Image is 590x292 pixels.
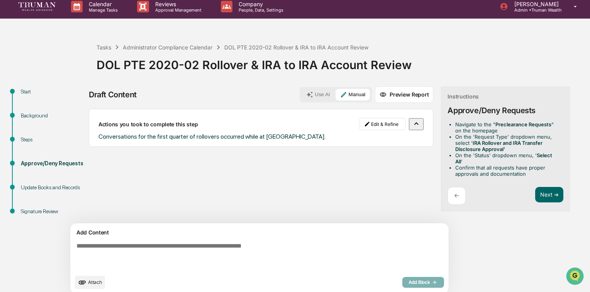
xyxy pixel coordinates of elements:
span: Attestations [64,97,96,105]
div: Draft Content [89,90,137,99]
p: People, Data, Settings [232,7,287,13]
span: Preclearance [15,97,50,105]
button: Use AI [302,89,334,100]
div: Background [21,112,84,120]
div: Approve/Deny Requests [21,160,84,168]
p: Company [232,1,287,7]
button: Next ➔ [535,187,563,203]
p: ← [454,192,459,199]
span: Conversations for the first quarter of rollovers occurred while at [GEOGRAPHIC_DATA]. [98,133,326,140]
p: Manage Tasks [83,7,122,13]
div: 🗄️ [56,98,62,104]
div: Instructions [448,93,479,100]
img: logo [19,2,56,10]
p: Calendar [83,1,122,7]
img: 1746055101610-c473b297-6a78-478c-a979-82029cc54cd1 [8,59,22,73]
div: Administrator Compliance Calendar [123,44,212,51]
a: 🗄️Attestations [53,94,99,108]
strong: Select All [455,152,552,165]
li: Navigate to the " " on the homepage [455,121,560,134]
div: We're available if you need us! [26,67,98,73]
p: How can we help? [8,16,141,29]
div: Start new chat [26,59,127,67]
div: Signature Review [21,207,84,216]
div: Start [21,88,84,96]
p: Actions you took to complete this step [98,121,198,127]
strong: Preclearance Requests [495,121,551,127]
button: Preview Report [375,87,433,103]
button: Manual [336,89,370,100]
p: Reviews [149,1,205,7]
li: On the 'Status' dropdown menu, ' ' [455,152,560,165]
div: Steps [21,136,84,144]
button: Edit & Refine [359,118,406,130]
li: Confirm that all requests have proper approvals and documentation [455,165,560,177]
p: Approval Management [149,7,205,13]
div: Approve/Deny Requests [448,106,536,115]
div: 🖐️ [8,98,14,104]
div: Update Books and Records [21,183,84,192]
button: Start new chat [131,61,141,71]
div: DOL PTE 2020-02 Rollover & IRA to IRA Account Review [224,44,368,51]
button: upload document [75,276,105,289]
p: Admin • Truman Wealth [508,7,563,13]
div: DOL PTE 2020-02 Rollover & IRA to IRA Account Review [97,52,586,72]
div: Tasks [97,44,111,51]
iframe: Open customer support [565,267,586,287]
a: 🖐️Preclearance [5,94,53,108]
div: 🔎 [8,113,14,119]
span: Data Lookup [15,112,49,120]
strong: IRA Rollover and IRA Transfer Disclosure Approval' [455,140,543,152]
a: 🔎Data Lookup [5,109,52,123]
p: [PERSON_NAME] [508,1,563,7]
li: On the 'Request Type' dropdown menu, select ' [455,134,560,152]
span: Attach [88,279,102,285]
span: Pylon [77,131,93,137]
a: Powered byPylon [54,131,93,137]
div: Add Content [75,228,444,237]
